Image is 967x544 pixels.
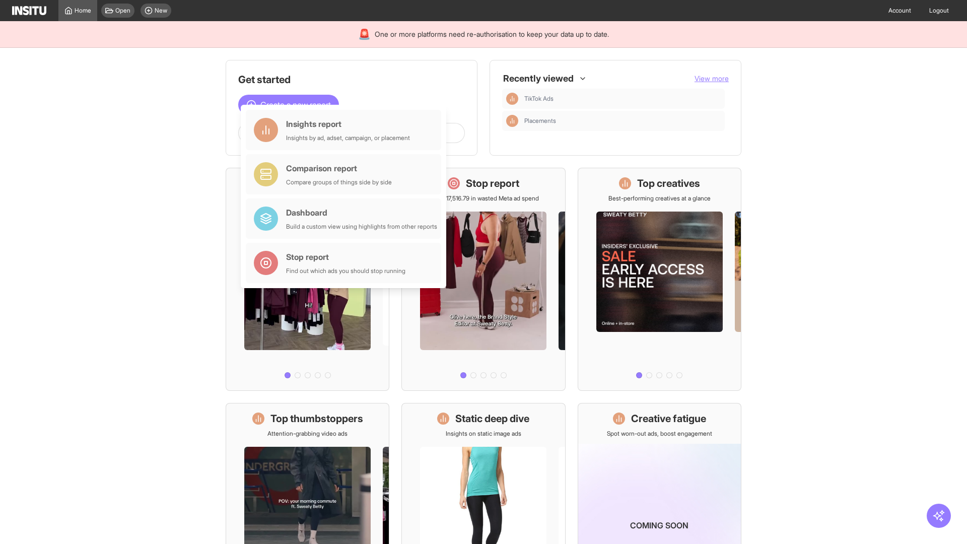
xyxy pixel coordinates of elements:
div: Find out which ads you should stop running [286,267,405,275]
div: Build a custom view using highlights from other reports [286,223,437,231]
div: Insights by ad, adset, campaign, or placement [286,134,410,142]
h1: Get started [238,73,465,87]
span: Placements [524,117,721,125]
img: Logo [12,6,46,15]
span: Create a new report [260,99,331,111]
span: TikTok Ads [524,95,554,103]
span: Home [75,7,91,15]
span: One or more platforms need re-authorisation to keep your data up to date. [375,29,609,39]
div: Insights [506,115,518,127]
div: Insights report [286,118,410,130]
a: What's live nowSee all active ads instantly [226,168,389,391]
p: Attention-grabbing video ads [267,430,348,438]
p: Save £17,516.79 in wasted Meta ad spend [428,194,539,202]
span: Placements [524,117,556,125]
h1: Top thumbstoppers [270,412,363,426]
a: Stop reportSave £17,516.79 in wasted Meta ad spend [401,168,565,391]
span: TikTok Ads [524,95,721,103]
h1: Stop report [466,176,519,190]
div: Compare groups of things side by side [286,178,392,186]
div: Stop report [286,251,405,263]
div: 🚨 [358,27,371,41]
a: Top creativesBest-performing creatives at a glance [578,168,741,391]
div: Dashboard [286,207,437,219]
div: Comparison report [286,162,392,174]
div: Insights [506,93,518,105]
button: View more [695,74,729,84]
span: New [155,7,167,15]
span: View more [695,74,729,83]
p: Insights on static image ads [446,430,521,438]
h1: Top creatives [637,176,700,190]
h1: Static deep dive [455,412,529,426]
p: Best-performing creatives at a glance [608,194,711,202]
span: Open [115,7,130,15]
button: Create a new report [238,95,339,115]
